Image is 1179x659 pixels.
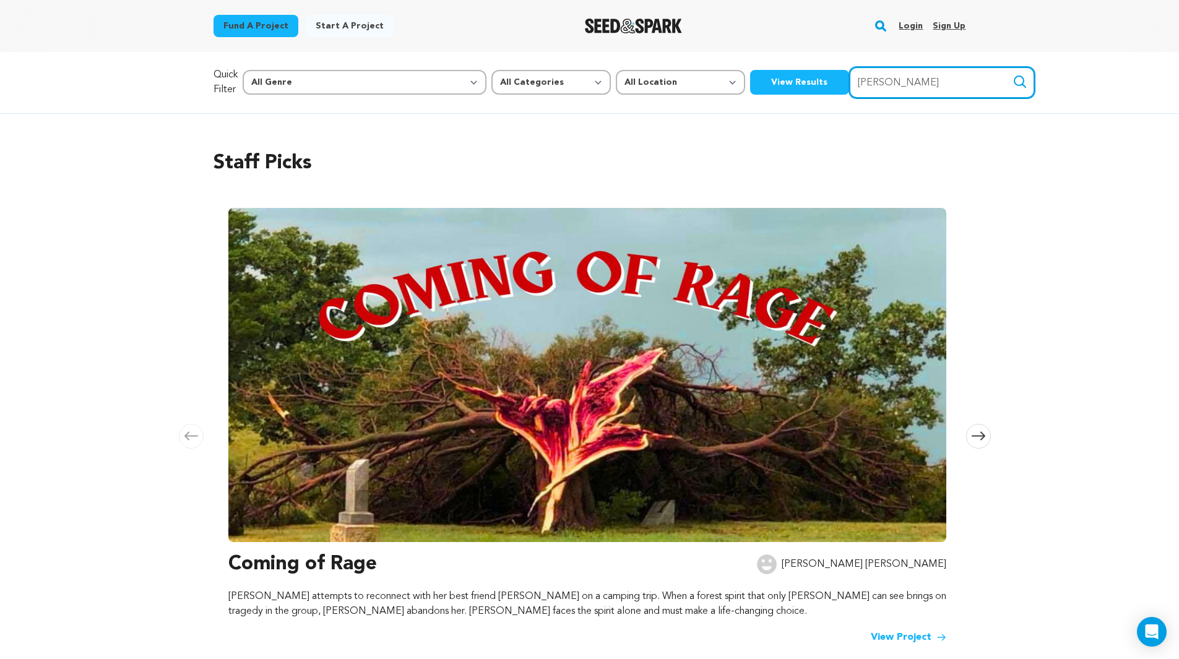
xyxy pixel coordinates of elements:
a: Seed&Spark Homepage [585,19,682,33]
img: user.png [757,554,777,574]
img: Seed&Spark Logo Dark Mode [585,19,682,33]
p: [PERSON_NAME] attempts to reconnect with her best friend [PERSON_NAME] on a camping trip. When a ... [228,589,946,619]
p: Quick Filter [214,67,238,97]
h3: Coming of Rage [228,549,377,579]
a: Login [899,16,923,36]
a: Sign up [933,16,965,36]
h2: Staff Picks [214,149,966,178]
p: [PERSON_NAME] [PERSON_NAME] [782,557,946,572]
a: Fund a project [214,15,298,37]
img: Coming of Rage image [228,208,946,542]
a: View Project [871,630,946,645]
input: Search for a specific project [849,67,1035,98]
div: Open Intercom Messenger [1137,617,1167,647]
button: View Results [750,70,849,95]
a: Start a project [306,15,394,37]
